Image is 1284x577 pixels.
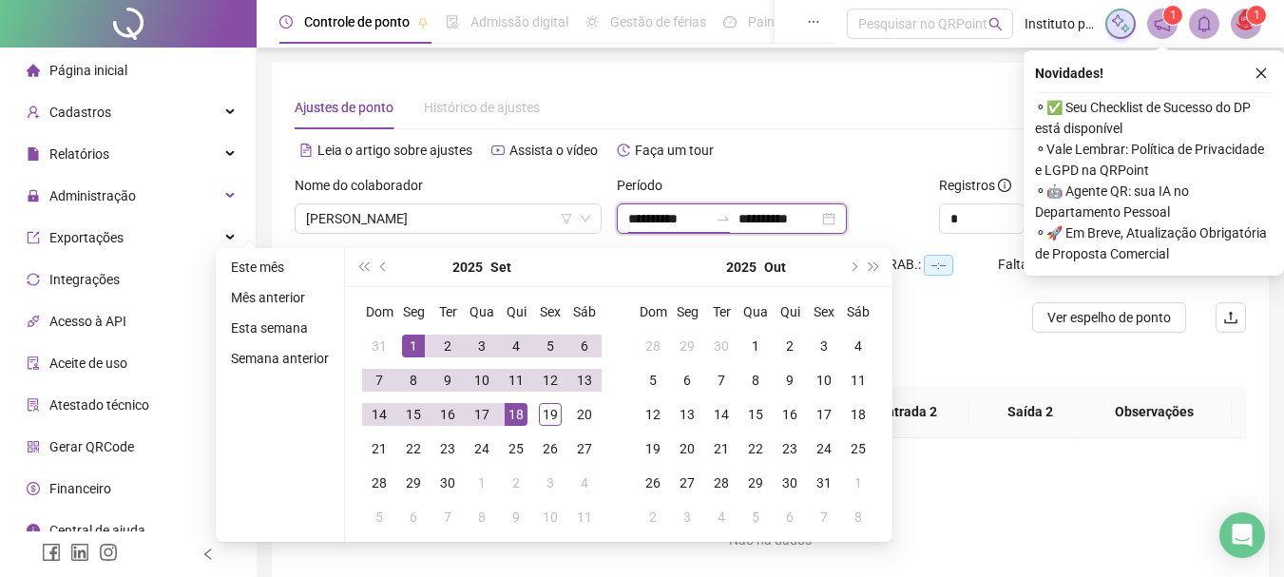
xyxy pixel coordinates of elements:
span: Ajustes de ponto [295,100,393,115]
span: upload [1223,310,1238,325]
td: 2025-10-28 [704,466,738,500]
div: 20 [573,403,596,426]
span: audit [27,356,40,370]
div: 1 [847,471,870,494]
span: home [27,64,40,77]
div: 26 [539,437,562,460]
span: search [988,17,1003,31]
button: super-prev-year [353,248,374,286]
div: 11 [847,369,870,392]
span: user-add [27,106,40,119]
th: Sex [807,295,841,329]
td: 2025-09-10 [465,363,499,397]
td: 2025-10-06 [670,363,704,397]
span: Aceite de uso [49,356,127,371]
div: 26 [642,471,664,494]
div: 22 [744,437,767,460]
td: 2025-09-26 [533,432,567,466]
div: 15 [744,403,767,426]
td: 2025-09-09 [431,363,465,397]
span: youtube [491,144,505,157]
div: 10 [813,369,835,392]
div: 6 [778,506,801,529]
td: 2025-08-31 [362,329,396,363]
th: Dom [362,295,396,329]
td: 2025-11-04 [704,500,738,534]
div: 21 [368,437,391,460]
div: 23 [778,437,801,460]
div: 14 [710,403,733,426]
td: 2025-11-08 [841,500,875,534]
img: sparkle-icon.fc2bf0ac1784a2077858766a79e2daf3.svg [1110,13,1131,34]
th: Saída 2 [969,386,1091,438]
div: 7 [368,369,391,392]
span: lock [27,189,40,202]
span: file [27,147,40,161]
div: 5 [539,335,562,357]
td: 2025-10-30 [773,466,807,500]
td: 2025-09-29 [670,329,704,363]
div: 27 [573,437,596,460]
td: 2025-09-14 [362,397,396,432]
span: Registros [939,175,1011,196]
td: 2025-11-06 [773,500,807,534]
td: 2025-10-17 [807,397,841,432]
th: Entrada 2 [848,386,969,438]
div: 2 [505,471,527,494]
span: Atestado técnico [49,397,149,413]
div: 11 [505,369,527,392]
div: 5 [642,369,664,392]
td: 2025-09-12 [533,363,567,397]
span: swap-right [716,211,731,226]
td: 2025-10-05 [362,500,396,534]
span: Painel do DP [748,14,822,29]
div: 2 [642,506,664,529]
span: Gerar QRCode [49,439,134,454]
span: Administração [49,188,136,203]
td: 2025-10-11 [567,500,602,534]
td: 2025-09-02 [431,329,465,363]
div: 5 [368,506,391,529]
td: 2025-09-20 [567,397,602,432]
div: 6 [402,506,425,529]
span: ⚬ ✅ Seu Checklist de Sucesso do DP está disponível [1035,97,1273,139]
div: 29 [744,471,767,494]
span: file-done [446,15,459,29]
span: 1 [1254,9,1260,22]
div: 7 [710,369,733,392]
th: Qui [773,295,807,329]
div: 9 [778,369,801,392]
td: 2025-10-04 [841,329,875,363]
div: 2 [436,335,459,357]
span: down [580,213,591,224]
td: 2025-09-05 [533,329,567,363]
div: 9 [505,506,527,529]
span: Relatórios [49,146,109,162]
span: facebook [42,543,61,562]
td: 2025-10-01 [465,466,499,500]
div: 5 [744,506,767,529]
div: 7 [813,506,835,529]
div: 31 [813,471,835,494]
div: 10 [539,506,562,529]
div: 13 [573,369,596,392]
td: 2025-10-11 [841,363,875,397]
td: 2025-10-09 [499,500,533,534]
div: 23 [436,437,459,460]
span: Faça um tour [635,143,714,158]
div: Open Intercom Messenger [1219,512,1265,558]
div: 30 [778,471,801,494]
th: Seg [670,295,704,329]
sup: Atualize o seu contato no menu Meus Dados [1247,6,1266,25]
div: 8 [744,369,767,392]
div: 24 [470,437,493,460]
div: 17 [813,403,835,426]
td: 2025-09-22 [396,432,431,466]
span: ellipsis [807,15,820,29]
li: Este mês [223,256,336,279]
td: 2025-09-30 [431,466,465,500]
span: dollar [27,482,40,495]
span: solution [27,398,40,412]
td: 2025-10-03 [533,466,567,500]
th: Sex [533,295,567,329]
